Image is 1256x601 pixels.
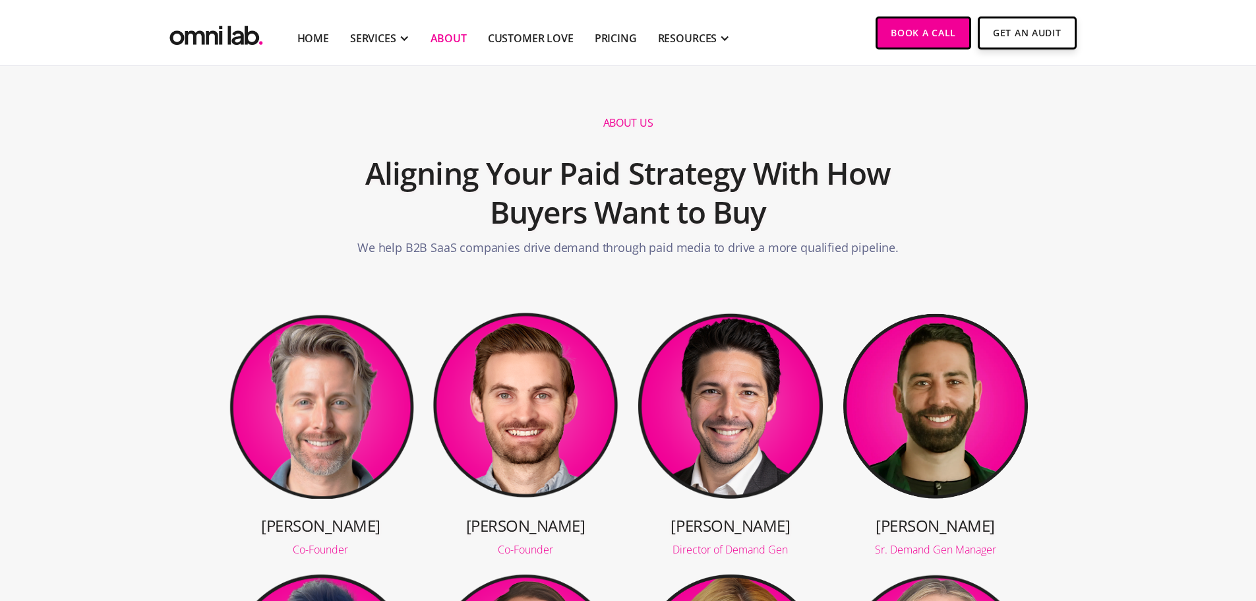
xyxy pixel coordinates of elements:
h1: About us [603,116,653,130]
div: Director of Demand Gen [637,544,824,555]
div: Co-Founder [227,544,415,555]
a: Customer Love [488,30,574,46]
div: SERVICES [350,30,396,46]
a: home [167,16,266,49]
a: Get An Audit [978,16,1076,49]
a: Home [297,30,329,46]
img: Omni Lab: B2B SaaS Demand Generation Agency [167,16,266,49]
a: About [431,30,467,46]
div: Co-Founder [432,544,619,555]
h3: [PERSON_NAME] [227,515,415,536]
div: Sr. Demand Gen Manager [842,544,1029,555]
div: RESOURCES [658,30,717,46]
a: Book a Call [876,16,971,49]
p: We help B2B SaaS companies drive demand through paid media to drive a more qualified pipeline. [357,239,899,263]
a: Pricing [595,30,637,46]
h3: [PERSON_NAME] [637,515,824,536]
iframe: Chat Widget [1019,448,1256,601]
h3: [PERSON_NAME] [432,515,619,536]
h2: Aligning Your Paid Strategy With How Buyers Want to Buy [314,147,942,239]
h3: [PERSON_NAME] [842,515,1029,536]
